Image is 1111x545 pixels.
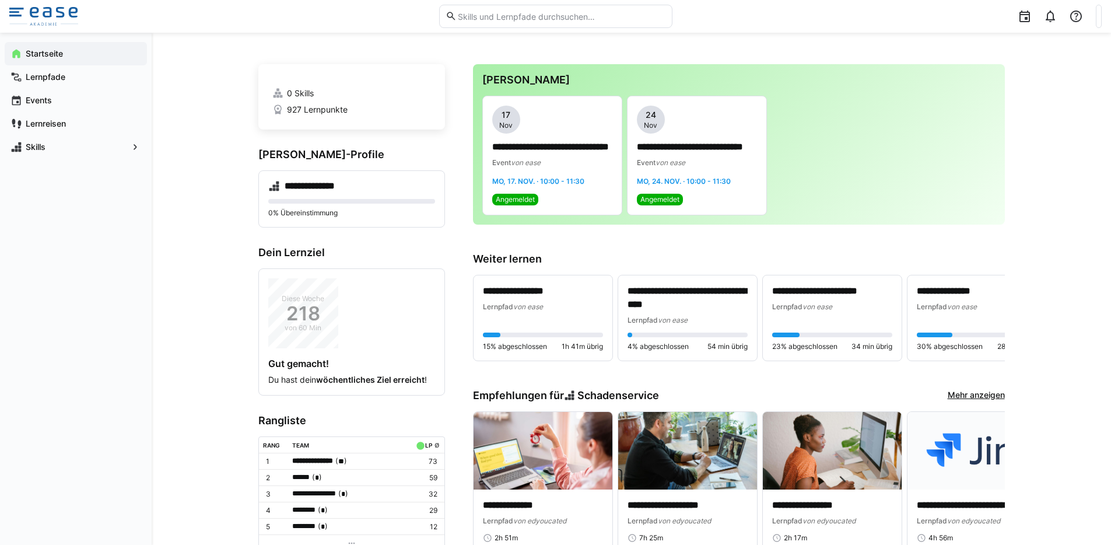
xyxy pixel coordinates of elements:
[637,177,731,186] span: Mo, 24. Nov. · 10:00 - 11:30
[628,342,689,351] span: 4% abgeschlossen
[482,74,996,86] h3: [PERSON_NAME]
[425,442,432,449] div: LP
[266,473,283,483] p: 2
[707,342,748,351] span: 54 min übrig
[513,516,566,525] span: von edyoucated
[413,506,437,515] p: 29
[312,471,322,484] span: ( )
[802,516,856,525] span: von edyoucated
[784,533,807,543] span: 2h 17m
[917,516,947,525] span: Lernpfad
[763,412,902,490] img: image
[907,412,1046,490] img: image
[511,158,541,167] span: von ease
[947,516,1000,525] span: von edyoucated
[338,488,348,500] span: ( )
[258,148,445,161] h3: [PERSON_NAME]-Profile
[292,442,309,449] div: Team
[268,374,435,386] p: Du hast dein !
[413,457,437,466] p: 73
[658,316,688,324] span: von ease
[434,439,440,449] a: ø
[772,302,802,311] span: Lernpfad
[413,473,437,483] p: 59
[656,158,685,167] span: von ease
[272,88,431,99] a: 0 Skills
[947,302,977,311] span: von ease
[335,455,347,467] span: ( )
[413,490,437,499] p: 32
[413,522,437,532] p: 12
[492,158,511,167] span: Event
[263,442,280,449] div: Rang
[316,375,425,385] strong: wöchentliches Ziel erreicht
[483,302,513,311] span: Lernpfad
[268,208,435,218] p: 0% Übereinstimmung
[628,516,658,525] span: Lernpfad
[483,342,547,351] span: 15% abgeschlossen
[917,302,947,311] span: Lernpfad
[644,121,657,130] span: Nov
[948,389,1005,402] a: Mehr anzeigen
[618,412,757,490] img: image
[577,389,659,402] span: Schadenservice
[917,342,983,351] span: 30% abgeschlossen
[287,88,314,99] span: 0 Skills
[637,158,656,167] span: Event
[997,342,1037,351] span: 28 min übrig
[266,522,283,532] p: 5
[640,195,679,204] span: Angemeldet
[473,253,1005,265] h3: Weiter lernen
[474,412,612,490] img: image
[268,358,435,369] h4: Gut gemacht!
[492,177,584,186] span: Mo, 17. Nov. · 10:00 - 11:30
[658,516,711,525] span: von edyoucated
[496,195,535,204] span: Angemeldet
[483,516,513,525] span: Lernpfad
[802,302,832,311] span: von ease
[499,121,513,130] span: Nov
[851,342,892,351] span: 34 min übrig
[258,246,445,259] h3: Dein Lernziel
[473,389,660,402] h3: Empfehlungen für
[502,109,510,121] span: 17
[628,316,658,324] span: Lernpfad
[457,11,665,22] input: Skills und Lernpfade durchsuchen…
[318,520,328,533] span: ( )
[495,533,518,543] span: 2h 51m
[772,342,837,351] span: 23% abgeschlossen
[266,490,283,499] p: 3
[513,302,543,311] span: von ease
[287,104,348,116] span: 927 Lernpunkte
[266,506,283,515] p: 4
[646,109,656,121] span: 24
[318,504,328,516] span: ( )
[772,516,802,525] span: Lernpfad
[258,414,445,427] h3: Rangliste
[639,533,663,543] span: 7h 25m
[266,457,283,466] p: 1
[562,342,603,351] span: 1h 41m übrig
[928,533,953,543] span: 4h 56m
